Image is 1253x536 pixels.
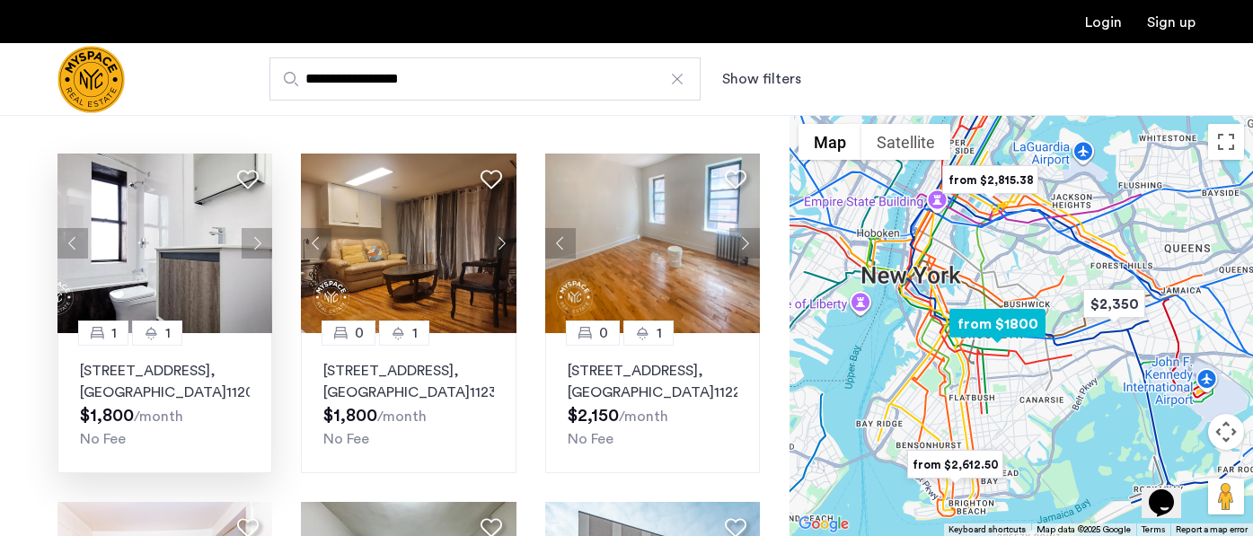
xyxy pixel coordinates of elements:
[568,407,619,425] span: $2,150
[545,228,576,259] button: Previous apartment
[1085,15,1122,30] a: Login
[301,333,516,473] a: 01[STREET_ADDRESS], [GEOGRAPHIC_DATA]11234No Fee
[568,360,737,403] p: [STREET_ADDRESS] 11226
[619,409,668,424] sub: /month
[301,154,516,333] img: 8515455b-be52-4141-8a40-4c35d33cf98b_638925985418062972.jpeg
[57,333,272,473] a: 11[STREET_ADDRESS], [GEOGRAPHIC_DATA]11203No Fee
[323,432,369,446] span: No Fee
[568,432,613,446] span: No Fee
[949,523,1026,536] button: Keyboard shortcuts
[1208,479,1244,514] button: Drag Pegman onto the map to open Street View
[729,228,760,259] button: Next apartment
[900,444,1010,485] div: from $2,612.50
[1208,124,1244,160] button: Toggle fullscreen view
[301,228,331,259] button: Previous apartment
[111,322,117,344] span: 1
[1147,15,1196,30] a: Registration
[412,322,418,344] span: 1
[486,228,516,259] button: Next apartment
[57,228,88,259] button: Previous apartment
[942,303,1053,344] div: from $1800
[935,160,1046,200] div: from $2,815.38
[657,322,662,344] span: 1
[323,360,493,403] p: [STREET_ADDRESS] 11234
[57,46,125,113] a: Cazamio Logo
[57,46,125,113] img: logo
[80,432,126,446] span: No Fee
[1076,284,1152,324] div: $2,350
[799,124,861,160] button: Show street map
[794,513,853,536] a: Open this area in Google Maps (opens a new window)
[80,360,250,403] p: [STREET_ADDRESS] 11203
[80,407,134,425] span: $1,800
[165,322,171,344] span: 1
[269,57,701,101] input: Apartment Search
[57,154,273,333] img: a8b926f1-9a91-4e5e-b036-feb4fe78ee5d_638880945617247759.jpeg
[722,68,801,90] button: Show or hide filters
[377,409,427,424] sub: /month
[1176,523,1248,536] a: Report a map error
[861,124,950,160] button: Show satellite imagery
[545,154,761,333] img: 1995_638675525555633868.jpeg
[1142,523,1165,536] a: Terms (opens in new tab)
[355,322,364,344] span: 0
[1037,525,1131,534] span: Map data ©2025 Google
[134,409,183,424] sub: /month
[1208,414,1244,450] button: Map camera controls
[599,322,608,344] span: 0
[323,407,377,425] span: $1,800
[545,333,760,473] a: 01[STREET_ADDRESS], [GEOGRAPHIC_DATA]11226No Fee
[242,228,272,259] button: Next apartment
[794,513,853,536] img: Google
[1142,464,1199,518] iframe: chat widget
